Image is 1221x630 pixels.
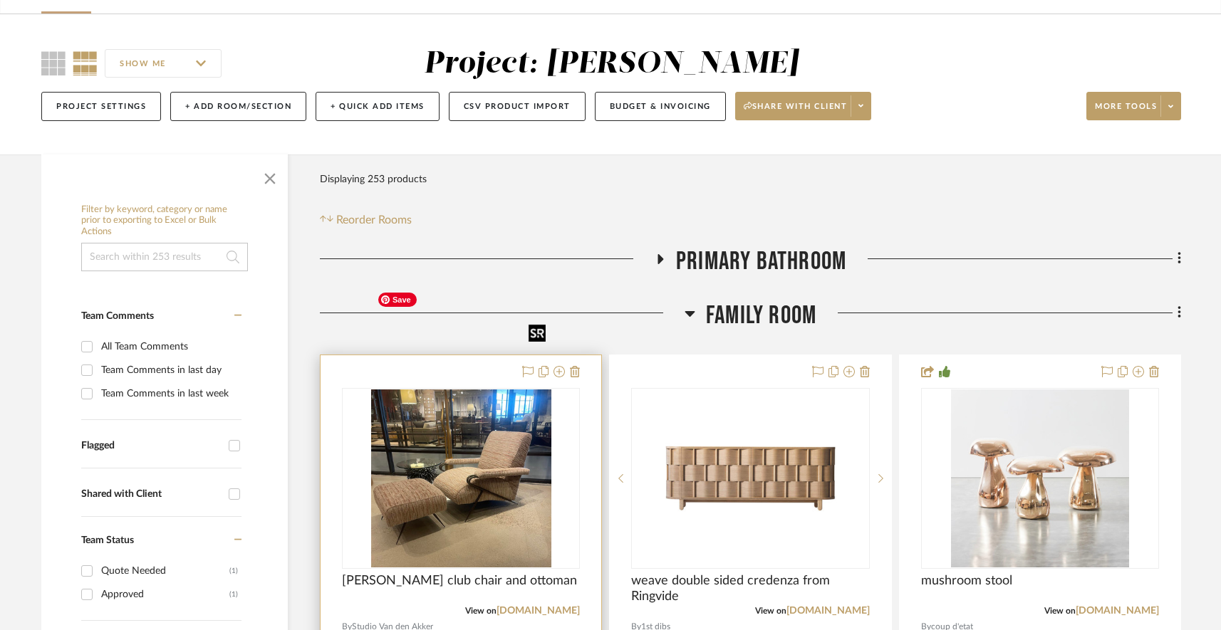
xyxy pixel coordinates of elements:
[786,606,870,616] a: [DOMAIN_NAME]
[170,92,306,121] button: + Add Room/Section
[378,293,417,307] span: Save
[229,560,238,582] div: (1)
[631,573,869,604] span: weave double sided credenza from Ringvide
[316,92,440,121] button: + Quick Add Items
[343,389,579,568] div: 0
[744,101,848,122] span: Share with client
[101,382,238,405] div: Team Comments in last week
[229,583,238,606] div: (1)
[371,389,551,567] img: corette club chair and ottoman
[449,92,586,121] button: CSV Product Import
[256,162,284,190] button: Close
[706,300,816,331] span: Family Room
[465,607,497,615] span: View on
[755,607,786,615] span: View on
[320,211,412,229] button: Reorder Rooms
[81,440,222,452] div: Flagged
[81,243,248,271] input: Search within 253 results
[101,335,238,358] div: All Team Comments
[101,359,238,382] div: Team Comments in last day
[735,92,872,120] button: Share with client
[921,573,1012,589] span: mushroom stool
[336,211,412,229] span: Reorder Rooms
[595,92,726,121] button: Budget & Invoicing
[41,92,161,121] button: Project Settings
[1095,101,1157,122] span: More tools
[424,49,799,79] div: Project: [PERSON_NAME]
[81,311,154,321] span: Team Comments
[81,204,248,238] h6: Filter by keyword, category or name prior to exporting to Excel or Bulk Actions
[1076,606,1159,616] a: [DOMAIN_NAME]
[632,389,868,568] div: 0
[497,606,580,616] a: [DOMAIN_NAME]
[101,583,229,606] div: Approved
[661,389,839,567] img: weave double sided credenza from Ringvide
[1044,607,1076,615] span: View on
[81,535,134,545] span: Team Status
[676,246,846,277] span: Primary Bathroom
[81,488,222,500] div: Shared with Client
[101,560,229,582] div: Quote Needed
[342,573,577,589] span: [PERSON_NAME] club chair and ottoman
[1086,92,1181,120] button: More tools
[951,389,1129,567] img: mushroom stool
[320,165,427,194] div: Displaying 253 products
